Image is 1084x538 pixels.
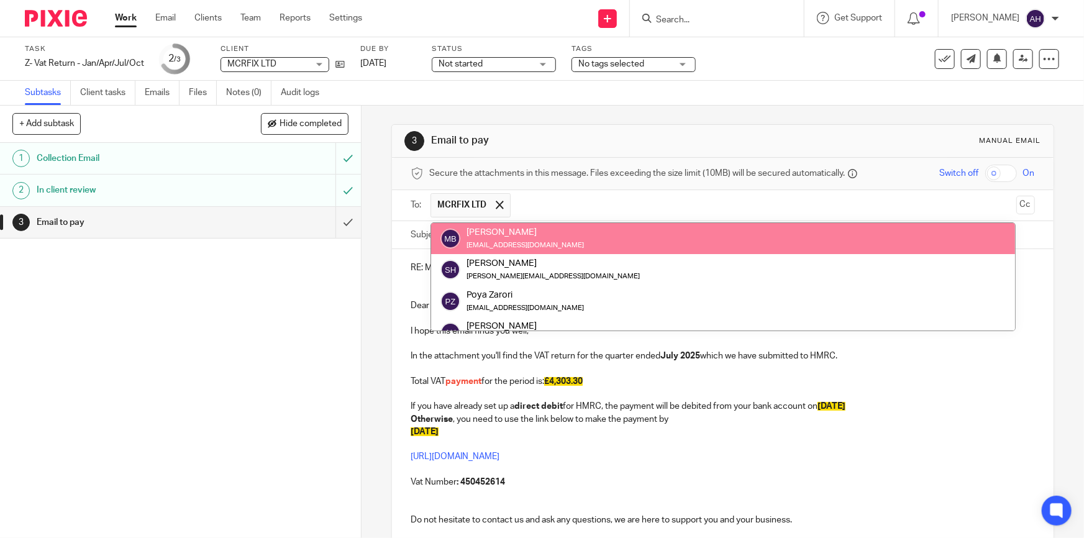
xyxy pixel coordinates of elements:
[25,57,144,70] div: Z- Vat Return - Jan/Apr/Jul/Oct
[12,182,30,199] div: 2
[578,60,644,68] span: No tags selected
[467,273,640,280] small: [PERSON_NAME][EMAIL_ADDRESS][DOMAIN_NAME]
[1026,9,1045,29] img: svg%3E
[818,402,845,411] span: [DATE]
[680,352,700,360] strong: 2025
[439,60,483,68] span: Not started
[440,291,460,311] img: svg%3E
[980,136,1041,146] div: Manual email
[467,320,584,332] div: [PERSON_NAME]
[261,113,348,134] button: Hide completed
[221,44,345,54] label: Client
[440,229,460,248] img: svg%3E
[411,476,1034,488] p: Vat Number
[411,413,1034,426] p: , you need to use the link below to make the payment by
[37,149,227,168] h1: Collection Email
[411,400,1034,413] p: If you have already set up a for HMRC, the payment will be debited from your bank account on
[834,14,882,22] span: Get Support
[467,289,584,301] div: Poya Zarori
[37,213,227,232] h1: Email to pay
[514,402,563,411] strong: direct debit
[115,12,137,24] a: Work
[1016,196,1035,214] button: Cc
[25,10,87,27] img: Pixie
[25,81,71,105] a: Subtasks
[655,15,767,26] input: Search
[437,199,486,211] span: MCRFIX LTD
[660,352,678,360] strong: July
[25,44,144,54] label: Task
[240,12,261,24] a: Team
[12,150,30,167] div: 1
[411,325,1034,337] p: I hope this email finds you well,
[432,44,556,54] label: Status
[467,257,640,270] div: [PERSON_NAME]
[155,12,176,24] a: Email
[360,44,416,54] label: Due by
[280,119,342,129] span: Hide completed
[411,262,1034,274] p: RE: MCRFIX LTD
[411,299,1034,312] p: Dear [PERSON_NAME]
[445,377,481,386] span: payment
[411,452,499,461] a: [URL][DOMAIN_NAME]
[544,377,583,386] span: £4,303.30
[411,415,453,424] strong: Otherwise
[951,12,1019,24] p: [PERSON_NAME]
[80,81,135,105] a: Client tasks
[12,214,30,231] div: 3
[145,81,180,105] a: Emails
[194,12,222,24] a: Clients
[440,260,460,280] img: svg%3E
[411,514,1034,526] p: Do not hesitate to contact us and ask any questions, we are here to support you and your business.
[360,59,386,68] span: [DATE]
[467,304,584,311] small: [EMAIL_ADDRESS][DOMAIN_NAME]
[404,131,424,151] div: 3
[411,199,424,211] label: To:
[467,242,584,248] small: [EMAIL_ADDRESS][DOMAIN_NAME]
[281,81,329,105] a: Audit logs
[227,60,276,68] span: MCRFIX LTD
[189,81,217,105] a: Files
[12,113,81,134] button: + Add subtask
[226,81,271,105] a: Notes (0)
[467,226,584,239] div: [PERSON_NAME]
[174,56,181,63] small: /3
[429,167,845,180] span: Secure the attachments in this message. Files exceeding the size limit (10MB) will be secured aut...
[411,375,1034,388] p: Total VAT for the period is:
[411,350,1034,362] p: In the attachment you'll find the VAT return for the quarter ended which we have submitted to HMRC.
[572,44,696,54] label: Tags
[280,12,311,24] a: Reports
[457,478,505,486] strong: : 450452614
[440,322,460,342] img: svg%3E
[411,427,439,436] span: [DATE]
[940,167,979,180] span: Switch off
[329,12,362,24] a: Settings
[1023,167,1035,180] span: On
[411,229,443,241] label: Subject:
[431,134,749,147] h1: Email to pay
[168,52,181,66] div: 2
[37,181,227,199] h1: In client review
